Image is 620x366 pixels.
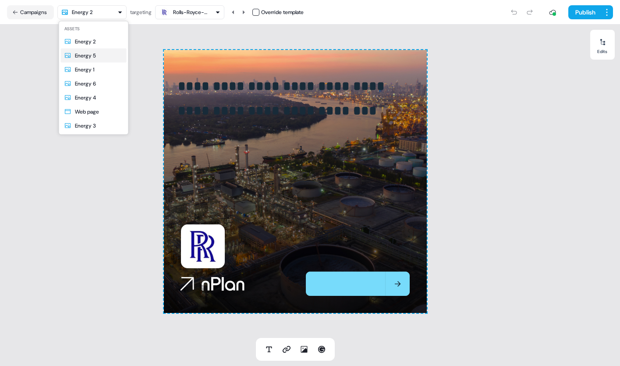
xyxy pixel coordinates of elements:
[75,51,96,60] div: Energy 5
[75,79,96,88] div: Energy 6
[61,23,127,35] div: Assets
[75,121,96,130] div: Energy 3
[75,65,94,74] div: Energy 1
[75,93,96,102] div: Energy 4
[75,37,96,46] div: Energy 2
[75,107,99,116] div: Web page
